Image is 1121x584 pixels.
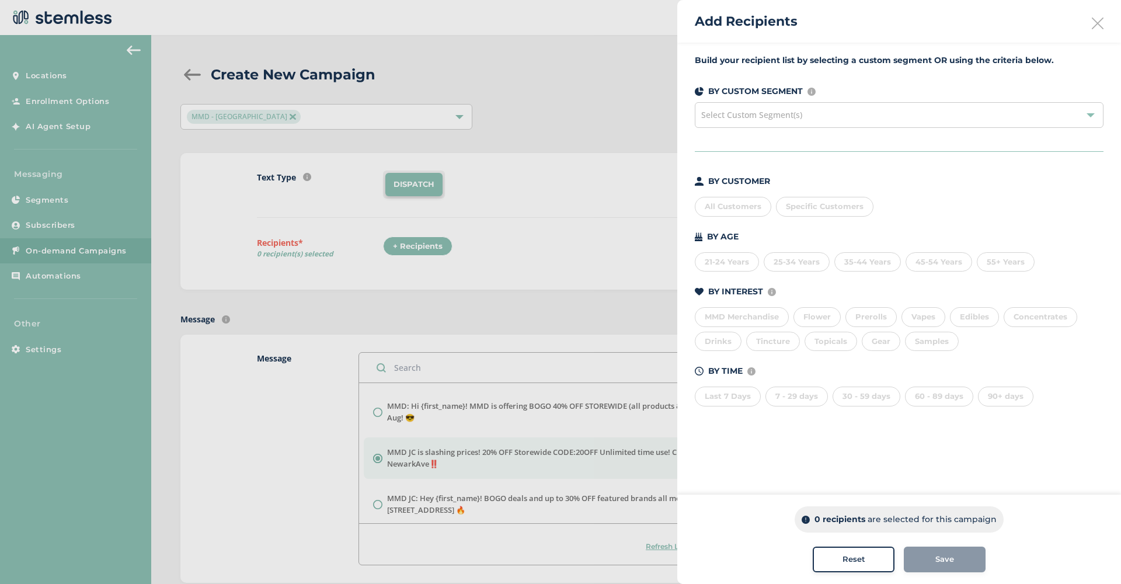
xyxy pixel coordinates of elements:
img: icon-info-dark-48f6c5f3.svg [802,516,810,524]
div: 7 - 29 days [765,387,828,406]
div: Tincture [746,332,800,352]
div: 30 - 59 days [833,387,900,406]
div: Edibles [950,307,999,327]
button: Reset [813,547,894,572]
p: are selected for this campaign [868,513,997,526]
div: Drinks [695,332,741,352]
p: BY CUSTOM SEGMENT [708,85,803,98]
div: Gear [862,332,900,352]
img: icon-cake-93b2a7b5.svg [695,232,702,241]
div: 60 - 89 days [905,387,973,406]
span: Specific Customers [786,201,864,211]
div: 35-44 Years [834,252,901,272]
label: Build your recipient list by selecting a custom segment OR using the criteria below. [695,54,1103,67]
div: 55+ Years [977,252,1035,272]
div: Prerolls [845,307,897,327]
div: Topicals [805,332,857,352]
div: 45-54 Years [906,252,972,272]
span: Select Custom Segment(s) [701,109,802,120]
img: icon-info-236977d2.svg [747,367,756,376]
p: BY TIME [708,365,743,377]
p: 0 recipients [814,513,865,526]
div: Last 7 Days [695,387,761,406]
p: BY CUSTOMER [708,175,770,187]
img: icon-time-dark-e6b1183b.svg [695,367,704,376]
img: icon-heart-dark-29e6356f.svg [695,288,704,296]
div: Concentrates [1004,307,1077,327]
h2: Add Recipients [695,12,798,31]
p: BY AGE [707,231,739,243]
iframe: Chat Widget [1063,528,1121,584]
div: Vapes [901,307,945,327]
div: Flower [793,307,841,327]
img: icon-info-236977d2.svg [807,88,816,96]
img: icon-info-236977d2.svg [768,288,776,296]
span: Reset [843,554,865,565]
div: 25-34 Years [764,252,830,272]
div: All Customers [695,197,771,217]
img: icon-person-dark-ced50e5f.svg [695,177,704,186]
div: Samples [905,332,959,352]
div: 21-24 Years [695,252,759,272]
p: BY INTEREST [708,286,763,298]
div: 90+ days [978,387,1033,406]
div: MMD Merchandise [695,307,789,327]
img: icon-segments-dark-074adb27.svg [695,87,704,96]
